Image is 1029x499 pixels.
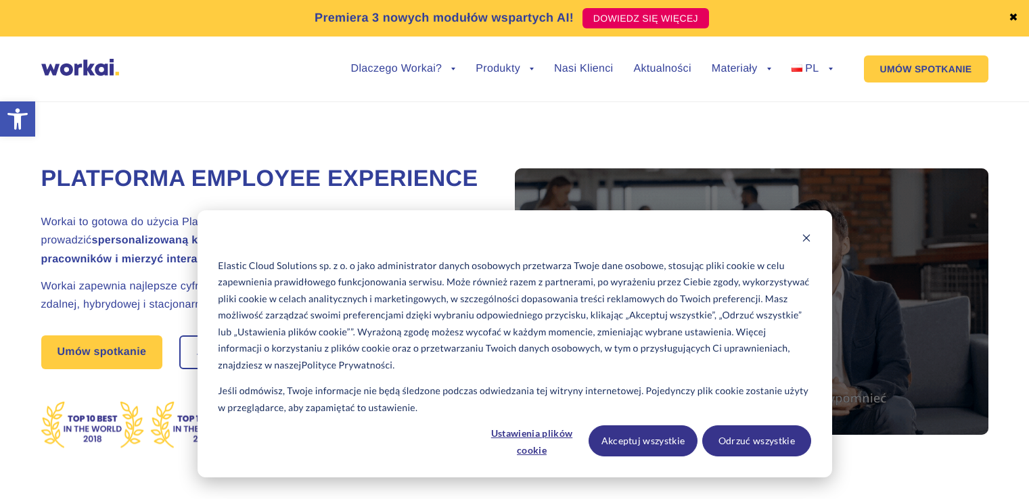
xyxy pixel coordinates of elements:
[702,425,811,456] button: Odrzuć wszystkie
[41,164,481,195] h1: Platforma Employee Experience
[41,277,481,314] h2: Workai zapewnia najlepsze cyfrowe doświadczenia pracownikom w każdej pracy – zdalnej, hybrydowej ...
[41,235,477,264] strong: spersonalizowaną komunikację wewnętrzną, wzmacniać zaangażowanie pracowników i mierzyć interakcje
[198,210,832,477] div: Cookie banner
[315,9,574,27] p: Premiera 3 nowych modułów wspartych AI!
[181,337,300,368] a: Zacznij free trial
[554,64,613,74] a: Nasi Klienci
[351,64,456,74] a: Dlaczego Workai?
[864,55,988,82] a: UMÓW SPOTKANIE
[218,383,810,416] p: Jeśli odmówisz, Twoje informacje nie będą śledzone podczas odwiedzania tej witryny internetowej. ...
[1009,13,1018,24] a: ✖
[802,231,811,248] button: Dismiss cookie banner
[480,425,584,456] button: Ustawienia plików cookie
[633,64,691,74] a: Aktualności
[476,64,534,74] a: Produkty
[302,357,395,374] a: Polityce Prywatności.
[805,63,819,74] span: PL
[712,64,771,74] a: Materiały
[218,258,810,374] p: Elastic Cloud Solutions sp. z o. o jako administrator danych osobowych przetwarza Twoje dane osob...
[41,213,481,268] h2: Workai to gotowa do użycia Platforma Employee Experience, która pomaga prowadzić – bez koniecznoś...
[582,8,709,28] a: DOWIEDZ SIĘ WIĘCEJ
[515,168,988,435] div: Play video
[589,425,698,456] button: Akceptuj wszystkie
[41,335,163,369] a: Umów spotkanie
